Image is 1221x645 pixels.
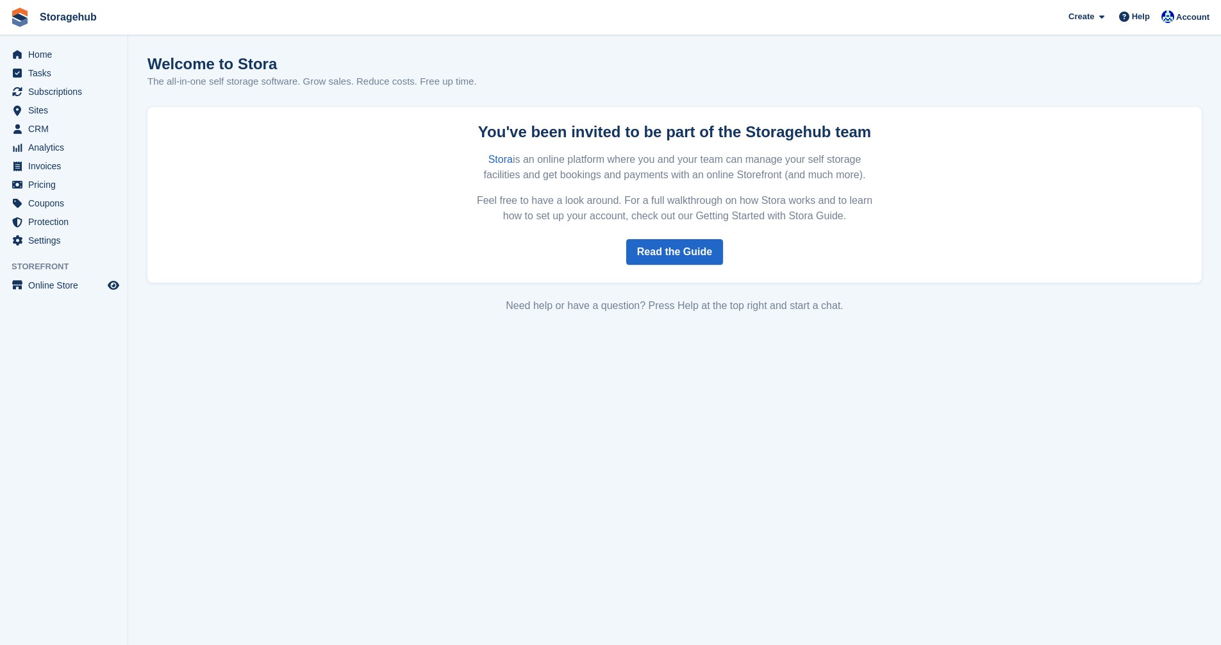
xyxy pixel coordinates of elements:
[6,83,121,101] a: menu
[6,101,121,119] a: menu
[28,213,105,231] span: Protection
[28,138,105,156] span: Analytics
[1132,10,1150,23] span: Help
[1161,10,1174,23] img: Vladimir Osojnik
[12,260,128,273] span: Storefront
[1176,11,1209,24] span: Account
[35,6,102,28] a: Storagehub
[6,231,121,249] a: menu
[28,120,105,138] span: CRM
[472,193,877,224] p: Feel free to have a look around. For a full walkthrough on how Stora works and to learn how to se...
[28,46,105,63] span: Home
[28,276,105,294] span: Online Store
[106,278,121,293] a: Preview store
[472,152,877,183] p: is an online platform where you and your team can manage your self storage facilities and get boo...
[28,194,105,212] span: Coupons
[147,74,477,89] p: The all-in-one self storage software. Grow sales. Reduce costs. Free up time.
[28,231,105,249] span: Settings
[6,213,121,231] a: menu
[478,123,871,140] strong: You've been invited to be part of the Storagehub team
[6,194,121,212] a: menu
[1068,10,1094,23] span: Create
[6,276,121,294] a: menu
[28,101,105,119] span: Sites
[6,138,121,156] a: menu
[6,46,121,63] a: menu
[28,83,105,101] span: Subscriptions
[10,8,29,27] img: stora-icon-8386f47178a22dfd0bd8f6a31ec36ba5ce8667c1dd55bd0f319d3a0aa187defe.svg
[28,64,105,82] span: Tasks
[147,55,477,72] h1: Welcome to Stora
[147,298,1202,314] div: Need help or have a question? Press Help at the top right and start a chat.
[488,154,513,165] a: Stora
[6,176,121,194] a: menu
[28,176,105,194] span: Pricing
[626,239,723,265] a: Read the Guide
[28,157,105,175] span: Invoices
[6,157,121,175] a: menu
[6,120,121,138] a: menu
[6,64,121,82] a: menu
